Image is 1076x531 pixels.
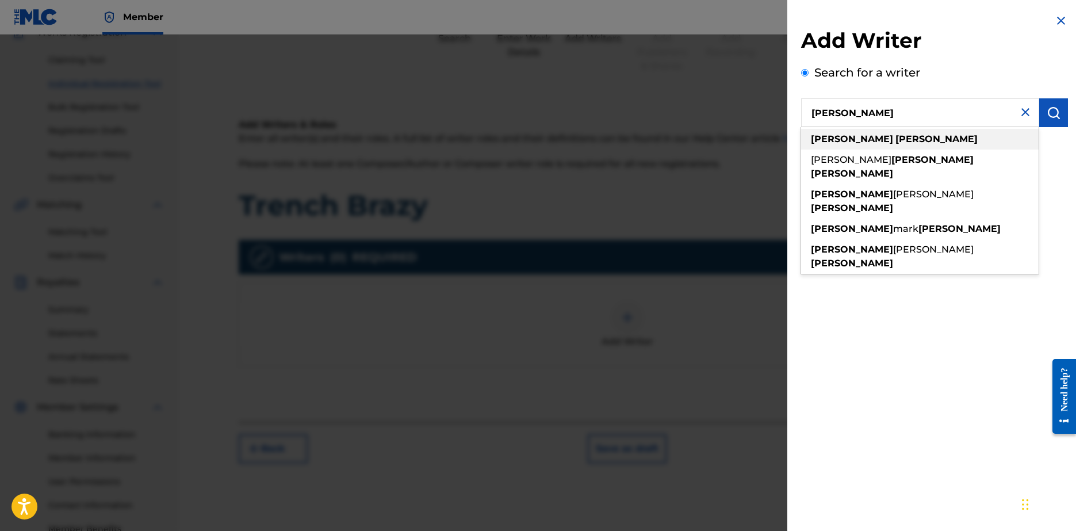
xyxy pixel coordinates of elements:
strong: [PERSON_NAME] [811,168,893,179]
strong: [PERSON_NAME] [811,244,893,255]
h2: Add Writer [801,28,1068,57]
strong: [PERSON_NAME] [811,223,893,234]
input: Search writer's name or IPI Number [801,98,1039,127]
label: Search for a writer [814,66,920,79]
iframe: Resource Center [1044,350,1076,443]
span: [PERSON_NAME] [893,189,974,200]
strong: [PERSON_NAME] [811,189,893,200]
iframe: Chat Widget [1018,476,1076,531]
img: close [1018,105,1032,119]
strong: [PERSON_NAME] [895,133,978,144]
span: [PERSON_NAME] [893,244,974,255]
strong: [PERSON_NAME] [918,223,1001,234]
img: MLC Logo [14,9,58,25]
strong: [PERSON_NAME] [811,203,893,213]
span: [PERSON_NAME] [811,154,891,165]
img: Top Rightsholder [102,10,116,24]
div: Drag [1022,487,1029,522]
span: mark [893,223,918,234]
strong: [PERSON_NAME] [811,133,893,144]
strong: [PERSON_NAME] [811,258,893,269]
span: Member [123,10,163,24]
img: Search Works [1047,106,1060,120]
strong: [PERSON_NAME] [891,154,974,165]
